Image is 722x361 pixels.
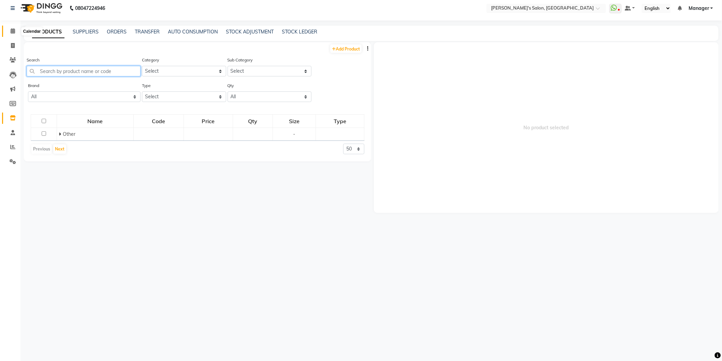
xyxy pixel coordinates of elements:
[27,57,40,63] label: Search
[330,44,362,53] a: Add Product
[233,115,272,127] div: Qty
[184,115,232,127] div: Price
[27,66,141,76] input: Search by product name or code
[168,29,218,35] a: AUTO CONSUMPTION
[134,115,183,127] div: Code
[32,26,64,38] a: PRODUCTS
[53,144,66,154] button: Next
[282,29,317,35] a: STOCK LEDGER
[316,115,364,127] div: Type
[59,131,63,137] span: Expand Row
[142,57,159,63] label: Category
[21,27,42,35] div: Calendar
[135,29,160,35] a: TRANSFER
[689,5,709,12] span: Manager
[273,115,316,127] div: Size
[374,42,719,213] span: No product selected
[293,131,295,137] span: -
[228,83,234,89] label: Qty
[228,57,253,63] label: Sub Category
[57,115,133,127] div: Name
[28,83,39,89] label: Brand
[142,83,151,89] label: Type
[226,29,274,35] a: STOCK ADJUSTMENT
[107,29,127,35] a: ORDERS
[63,131,75,137] span: Other
[73,29,99,35] a: SUPPLIERS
